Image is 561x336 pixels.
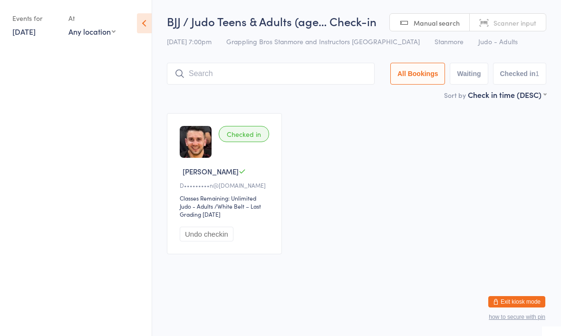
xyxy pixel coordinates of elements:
span: [DATE] 7:00pm [167,37,212,46]
label: Sort by [444,90,466,100]
button: All Bookings [390,63,445,85]
span: [PERSON_NAME] [183,166,239,176]
span: Stanmore [435,37,464,46]
span: Grappling Bros Stanmore and Instructors [GEOGRAPHIC_DATA] [226,37,420,46]
div: Check in time (DESC) [468,89,546,100]
div: Checked in [219,126,269,142]
a: [DATE] [12,26,36,37]
button: Checked in1 [493,63,547,85]
button: Exit kiosk mode [488,296,545,307]
span: Scanner input [493,18,536,28]
button: Undo checkin [180,227,233,241]
span: Manual search [414,18,460,28]
button: Waiting [450,63,488,85]
div: At [68,10,116,26]
div: Events for [12,10,59,26]
div: 1 [535,70,539,77]
div: Any location [68,26,116,37]
input: Search [167,63,375,85]
div: Classes Remaining: Unlimited [180,194,272,202]
div: Judo - Adults [180,202,213,210]
div: D•••••••••n@[DOMAIN_NAME] [180,181,272,189]
button: how to secure with pin [489,314,545,320]
img: image1746604583.png [180,126,212,158]
span: Judo - Adults [478,37,518,46]
h2: BJJ / Judo Teens & Adults (age… Check-in [167,13,546,29]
